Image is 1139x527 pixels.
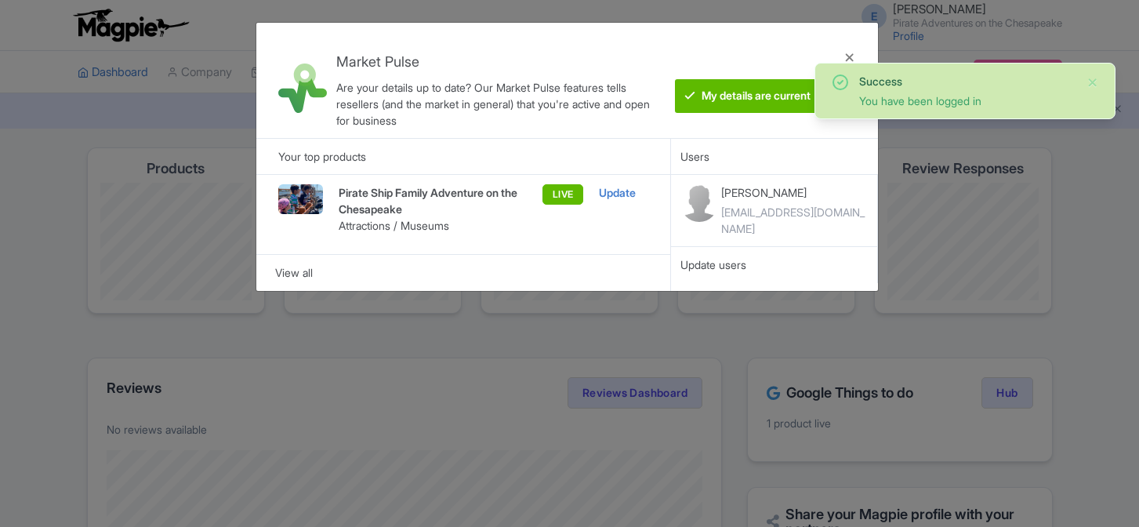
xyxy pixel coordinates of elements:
div: Users [671,138,879,174]
div: [EMAIL_ADDRESS][DOMAIN_NAME] [721,204,869,237]
div: View all [275,264,651,282]
img: kfe68gknozsm81tkas85.jpg [278,184,323,214]
div: Success [859,73,1074,89]
img: market_pulse-1-0a5220b3d29e4a0de46fb7534bebe030.svg [278,64,328,113]
img: contact-b11cc6e953956a0c50a2f97983291f06.png [680,184,718,222]
div: Your top products [256,138,670,174]
button: Close [1086,73,1099,92]
div: You have been logged in [859,93,1074,109]
div: Update users [680,256,869,274]
p: Attractions / Museums [339,217,519,234]
btn: My details are current [675,79,820,113]
p: Pirate Ship Family Adventure on the Chesapeake [339,184,519,217]
h4: Market Pulse [336,54,663,70]
div: Are your details up to date? Our Market Pulse features tells resellers (and the market in general... [336,79,663,129]
p: [PERSON_NAME] [721,184,869,201]
div: Update [599,184,648,202]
